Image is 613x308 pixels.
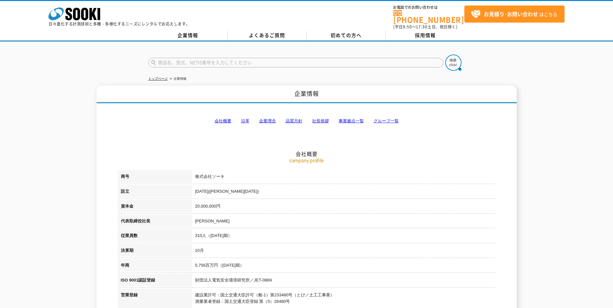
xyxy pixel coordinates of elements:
[192,200,496,215] td: 20,000,000円
[118,157,496,164] p: company profile
[169,76,186,82] li: 企業情報
[192,215,496,230] td: [PERSON_NAME]
[416,24,428,30] span: 17:30
[307,31,386,40] a: 初めての方へ
[393,24,457,30] span: (平日 ～ 土日、祝日除く)
[331,32,362,39] span: 初めての方へ
[312,118,329,123] a: 社長挨拶
[471,9,557,19] span: はこちら
[118,185,192,200] th: 設立
[227,31,307,40] a: よくあるご質問
[259,118,276,123] a: 企業理念
[215,118,231,123] a: 会社概要
[48,22,190,26] p: 日々進化する計測技術と多種・多様化するニーズにレンタルでお応えします。
[393,10,464,23] a: [PHONE_NUMBER]
[118,229,192,244] th: 従業員数
[192,274,496,289] td: 財団法人電気安全環境研究所／JET-0869
[403,24,412,30] span: 8:50
[192,244,496,259] td: 10月
[386,31,465,40] a: 採用情報
[374,118,399,123] a: グループ一覧
[97,86,517,103] h1: 企業情報
[393,5,464,9] span: お電話でのお問い合わせは
[241,118,249,123] a: 沿革
[484,10,538,18] strong: お見積り･お問い合わせ
[192,185,496,200] td: [DATE]([PERSON_NAME][DATE])
[286,118,302,123] a: 品質方針
[192,229,496,244] td: 310人（[DATE]期）
[192,259,496,274] td: 5,756百万円（[DATE]期）
[192,170,496,185] td: 株式会社ソーキ
[464,5,565,23] a: お見積り･お問い合わせはこちら
[148,77,168,80] a: トップページ
[118,215,192,230] th: 代表取締役社長
[118,86,496,157] h2: 会社概要
[445,55,461,71] img: btn_search.png
[118,274,192,289] th: ISO 9001認証登録
[118,200,192,215] th: 資本金
[118,259,192,274] th: 年商
[148,31,227,40] a: 企業情報
[118,244,192,259] th: 決算期
[148,58,443,67] input: 商品名、型式、NETIS番号を入力してください
[118,170,192,185] th: 商号
[339,118,364,123] a: 事業拠点一覧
